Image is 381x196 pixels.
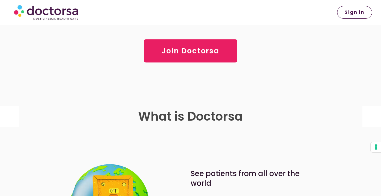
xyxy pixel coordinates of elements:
a: Join Doctorsa [144,39,237,62]
span: Sign in [345,10,364,15]
button: Your consent preferences for tracking technologies [371,142,381,152]
h2: What is Doctorsa [22,109,359,124]
span: Join Doctorsa [161,47,219,55]
p: See patients from all over the world [191,169,301,188]
a: Sign in [337,6,372,19]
